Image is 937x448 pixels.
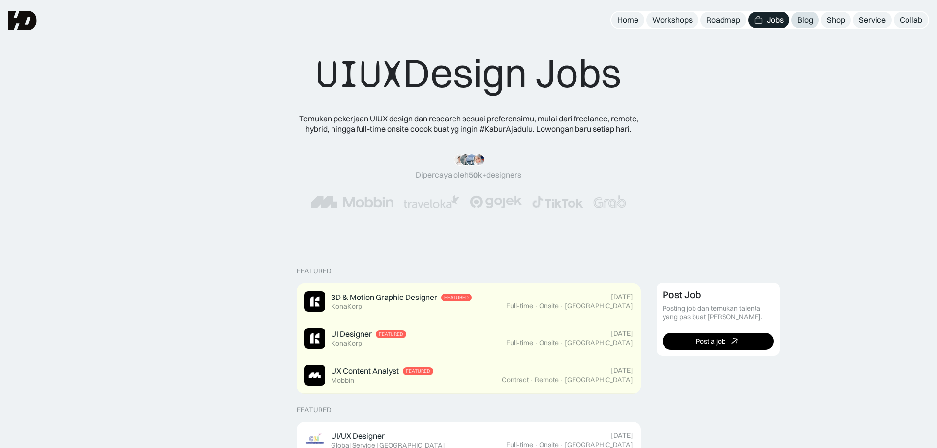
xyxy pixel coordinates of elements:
a: Blog [791,12,819,28]
div: [GEOGRAPHIC_DATA] [565,302,633,310]
div: Onsite [539,302,559,310]
div: Full-time [506,339,533,347]
div: Home [617,15,638,25]
div: Design Jobs [316,49,621,98]
div: Post Job [663,289,701,300]
div: [DATE] [611,366,633,375]
a: Service [853,12,892,28]
div: Post a job [696,337,725,346]
div: 3D & Motion Graphic Designer [331,292,437,302]
div: [GEOGRAPHIC_DATA] [565,376,633,384]
div: · [530,376,534,384]
div: Workshops [652,15,693,25]
img: Job Image [304,328,325,349]
div: Contract [502,376,529,384]
div: Full-time [506,302,533,310]
a: Jobs [748,12,789,28]
div: Temukan pekerjaan UIUX design dan research sesuai preferensimu, mulai dari freelance, remote, hyb... [292,114,646,134]
div: Blog [797,15,813,25]
a: Job ImageUX Content AnalystFeaturedMobbin[DATE]Contract·Remote·[GEOGRAPHIC_DATA] [297,357,641,394]
a: Job ImageUI DesignerFeaturedKonaKorp[DATE]Full-time·Onsite·[GEOGRAPHIC_DATA] [297,320,641,357]
a: Shop [821,12,851,28]
a: Post a job [663,333,774,350]
div: · [560,302,564,310]
div: Remote [535,376,559,384]
a: Collab [894,12,928,28]
div: Mobbin [331,376,354,385]
div: · [534,339,538,347]
div: Featured [297,406,332,414]
span: 50k+ [469,170,486,179]
div: Onsite [539,339,559,347]
div: · [560,376,564,384]
div: Roadmap [706,15,740,25]
div: [DATE] [611,329,633,338]
div: Featured [379,331,403,337]
div: UI/UX Designer [331,431,385,441]
div: Featured [406,368,430,374]
a: Roadmap [700,12,746,28]
img: Job Image [304,365,325,386]
div: Dipercaya oleh designers [416,170,521,180]
div: Collab [900,15,922,25]
div: · [560,339,564,347]
span: UIUX [316,51,403,98]
a: Home [611,12,644,28]
a: Job Image3D & Motion Graphic DesignerFeaturedKonaKorp[DATE]Full-time·Onsite·[GEOGRAPHIC_DATA] [297,283,641,320]
div: [GEOGRAPHIC_DATA] [565,339,633,347]
a: Workshops [646,12,698,28]
div: KonaKorp [331,339,362,348]
div: Service [859,15,886,25]
div: Jobs [767,15,784,25]
div: [DATE] [611,431,633,440]
div: KonaKorp [331,302,362,311]
div: Shop [827,15,845,25]
div: UI Designer [331,329,372,339]
div: Featured [444,295,469,300]
div: Posting job dan temukan talenta yang pas buat [PERSON_NAME]. [663,304,774,321]
div: [DATE] [611,293,633,301]
div: Featured [297,267,332,275]
img: Job Image [304,291,325,312]
div: · [534,302,538,310]
div: UX Content Analyst [331,366,399,376]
